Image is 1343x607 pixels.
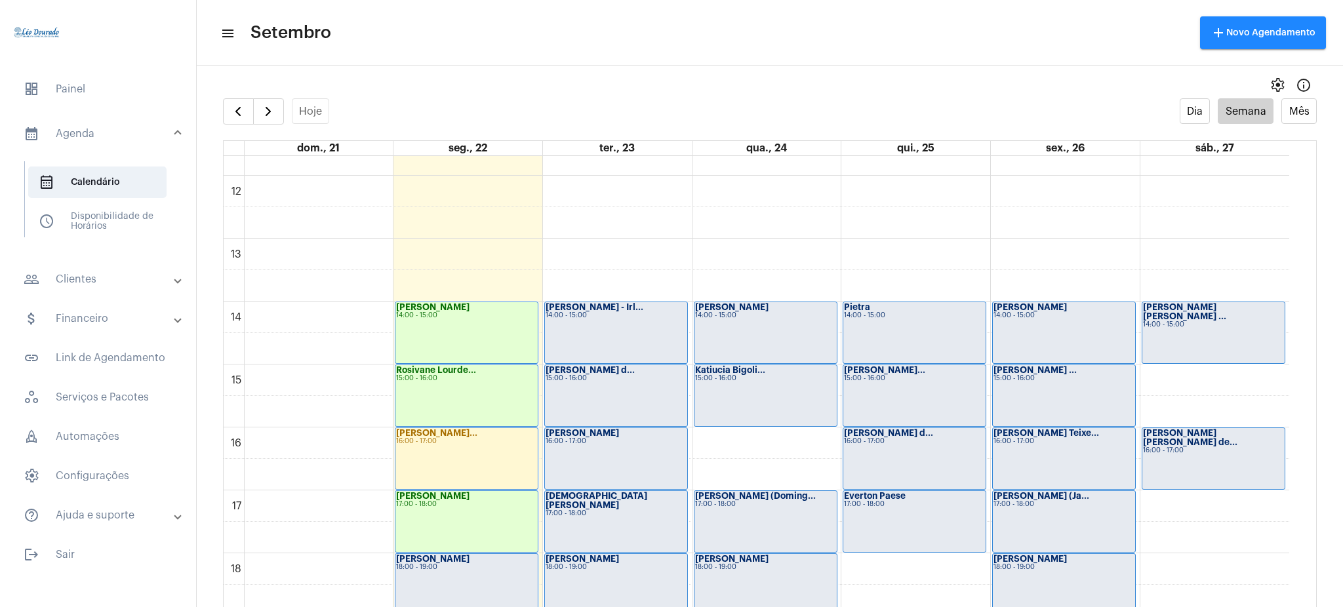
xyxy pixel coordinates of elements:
[546,564,687,571] div: 18:00 - 19:00
[8,264,196,295] mat-expansion-panel-header: sidenav iconClientes
[546,429,619,437] strong: [PERSON_NAME]
[1143,447,1285,454] div: 16:00 - 17:00
[993,555,1067,563] strong: [PERSON_NAME]
[1296,77,1312,93] mat-icon: Info
[1043,141,1087,155] a: 26 de setembro de 2025
[229,186,244,197] div: 12
[24,429,39,444] span: sidenav icon
[39,174,54,190] span: sidenav icon
[1143,303,1226,321] strong: [PERSON_NAME] [PERSON_NAME] ...
[546,510,687,517] div: 17:00 - 18:00
[844,492,906,500] strong: Everton Paese
[844,303,870,311] strong: Pietra
[446,141,490,155] a: 22 de setembro de 2025
[1143,321,1285,328] div: 14:00 - 15:00
[24,389,39,405] span: sidenav icon
[396,492,470,500] strong: [PERSON_NAME]
[24,271,39,287] mat-icon: sidenav icon
[10,7,63,59] img: 4c910ca3-f26c-c648-53c7-1a2041c6e520.jpg
[844,438,985,445] div: 16:00 - 17:00
[993,438,1134,445] div: 16:00 - 17:00
[1291,72,1317,98] button: Info
[695,555,769,563] strong: [PERSON_NAME]
[993,492,1089,500] strong: [PERSON_NAME] (Ja...
[220,26,233,41] mat-icon: sidenav icon
[13,460,183,492] span: Configurações
[993,312,1134,319] div: 14:00 - 15:00
[546,375,687,382] div: 15:00 - 16:00
[1281,98,1317,124] button: Mês
[695,312,836,319] div: 14:00 - 15:00
[13,421,183,452] span: Automações
[396,429,477,437] strong: [PERSON_NAME]...
[24,311,175,326] mat-panel-title: Financeiro
[228,437,244,449] div: 16
[744,141,790,155] a: 24 de setembro de 2025
[229,374,244,386] div: 15
[39,214,54,229] span: sidenav icon
[597,141,637,155] a: 23 de setembro de 2025
[844,429,933,437] strong: [PERSON_NAME] d...
[1193,141,1237,155] a: 27 de setembro de 2025
[223,98,254,125] button: Semana Anterior
[24,507,175,523] mat-panel-title: Ajuda e suporte
[993,564,1134,571] div: 18:00 - 19:00
[8,499,196,531] mat-expansion-panel-header: sidenav iconAjuda e suporte
[228,563,244,575] div: 18
[546,366,635,374] strong: [PERSON_NAME] d...
[1200,16,1326,49] button: Novo Agendamento
[894,141,937,155] a: 25 de setembro de 2025
[8,303,196,334] mat-expansion-panel-header: sidenav iconFinanceiro
[24,311,39,326] mat-icon: sidenav icon
[695,375,836,382] div: 15:00 - 16:00
[292,98,330,124] button: Hoje
[546,312,687,319] div: 14:00 - 15:00
[396,312,537,319] div: 14:00 - 15:00
[695,564,836,571] div: 18:00 - 19:00
[844,312,985,319] div: 14:00 - 15:00
[695,501,836,508] div: 17:00 - 18:00
[1270,77,1285,93] span: settings
[28,166,167,198] span: Calendário
[695,366,765,374] strong: Katiucia Bigoli...
[396,501,537,508] div: 17:00 - 18:00
[253,98,284,125] button: Próximo Semana
[24,271,175,287] mat-panel-title: Clientes
[1211,25,1226,41] mat-icon: add
[993,429,1099,437] strong: [PERSON_NAME] Teixe...
[546,438,687,445] div: 16:00 - 17:00
[13,539,183,570] span: Sair
[396,438,537,445] div: 16:00 - 17:00
[13,342,183,374] span: Link de Agendamento
[844,375,985,382] div: 15:00 - 16:00
[251,22,331,43] span: Setembro
[28,206,167,237] span: Disponibilidade de Horários
[993,375,1134,382] div: 15:00 - 16:00
[695,303,769,311] strong: [PERSON_NAME]
[228,311,244,323] div: 14
[1218,98,1273,124] button: Semana
[24,126,39,142] mat-icon: sidenav icon
[1211,28,1315,37] span: Novo Agendamento
[396,375,537,382] div: 15:00 - 16:00
[993,303,1067,311] strong: [PERSON_NAME]
[228,248,244,260] div: 13
[396,555,470,563] strong: [PERSON_NAME]
[24,468,39,484] span: sidenav icon
[24,507,39,523] mat-icon: sidenav icon
[396,564,537,571] div: 18:00 - 19:00
[1180,98,1211,124] button: Dia
[844,366,925,374] strong: [PERSON_NAME]...
[24,350,39,366] mat-icon: sidenav icon
[24,547,39,562] mat-icon: sidenav icon
[993,501,1134,508] div: 17:00 - 18:00
[294,141,342,155] a: 21 de setembro de 2025
[13,382,183,413] span: Serviços e Pacotes
[396,303,470,311] strong: [PERSON_NAME]
[546,555,619,563] strong: [PERSON_NAME]
[8,155,196,256] div: sidenav iconAgenda
[24,126,175,142] mat-panel-title: Agenda
[695,492,816,500] strong: [PERSON_NAME] (Doming...
[13,73,183,105] span: Painel
[1264,72,1291,98] button: settings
